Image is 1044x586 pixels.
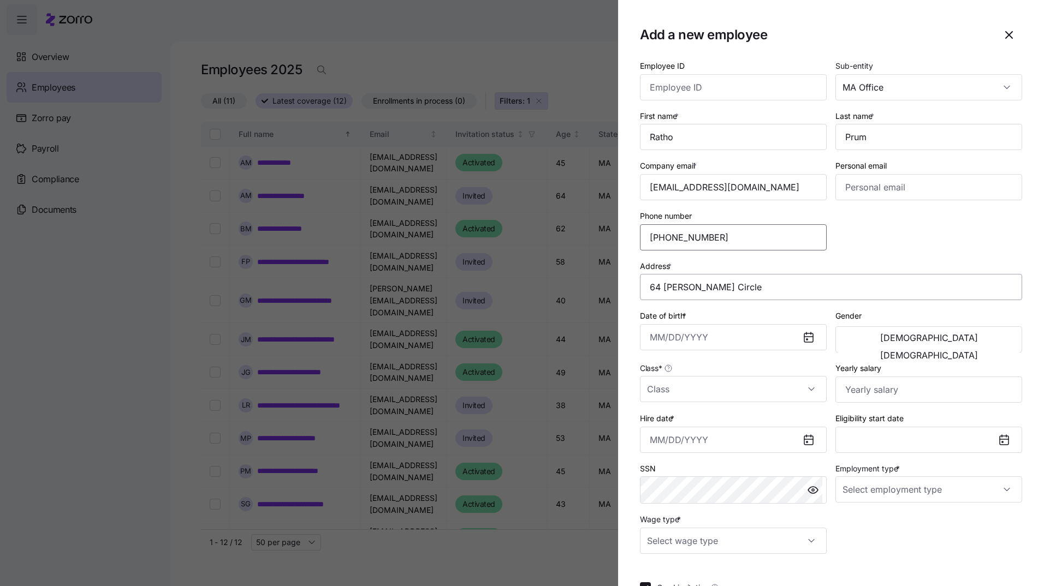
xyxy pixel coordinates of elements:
label: Wage type [640,513,683,525]
input: Select wage type [640,528,827,554]
label: Yearly salary [835,362,881,374]
label: Last name [835,110,876,122]
label: Date of birth [640,310,689,322]
label: Eligibility start date [835,412,904,424]
label: Sub-entity [835,60,873,72]
label: Employment type [835,463,902,475]
label: SSN [640,463,656,475]
span: [DEMOGRAPHIC_DATA] [880,351,978,360]
input: Select employment type [835,476,1022,503]
input: Employee ID [640,74,827,100]
input: First name [640,124,827,150]
h1: Add a new employee [640,26,987,43]
label: Employee ID [640,60,685,72]
input: Personal email [835,174,1022,200]
span: [DEMOGRAPHIC_DATA] [880,333,978,342]
input: MM/DD/YYYY [640,324,827,350]
input: Last name [835,124,1022,150]
input: Class [640,376,827,402]
input: Select a sub-entity [835,74,1022,100]
span: Class * [640,363,662,374]
label: Address [640,260,674,272]
label: Phone number [640,210,692,222]
label: Personal email [835,160,887,172]
input: Phone number [640,224,827,250]
input: Address [640,274,1022,300]
label: Company email [640,160,699,172]
label: Gender [835,310,862,322]
input: Yearly salary [835,376,1022,403]
input: MM/DD/YYYY [640,427,827,453]
label: First name [640,110,681,122]
label: Hire date [640,412,677,424]
input: Company email [640,174,827,200]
